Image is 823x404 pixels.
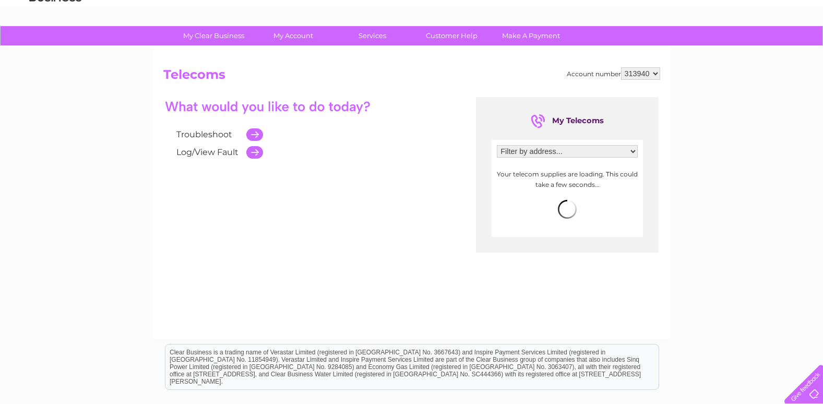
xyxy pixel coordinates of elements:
[329,26,415,45] a: Services
[558,200,577,219] img: loading
[665,44,688,52] a: Energy
[29,27,82,59] img: logo.png
[250,26,336,45] a: My Account
[165,6,659,51] div: Clear Business is a trading name of Verastar Limited (registered in [GEOGRAPHIC_DATA] No. 3667643...
[754,44,779,52] a: Contact
[567,67,660,80] div: Account number
[695,44,726,52] a: Telecoms
[171,26,257,45] a: My Clear Business
[789,44,813,52] a: Log out
[531,113,604,129] div: My Telecoms
[626,5,698,18] a: 0333 014 3131
[176,129,232,139] a: Troubleshoot
[176,147,238,157] a: Log/View Fault
[409,26,495,45] a: Customer Help
[163,67,660,87] h2: Telecoms
[497,169,638,189] p: Your telecom supplies are loading. This could take a few seconds...
[732,44,747,52] a: Blog
[639,44,659,52] a: Water
[488,26,574,45] a: Make A Payment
